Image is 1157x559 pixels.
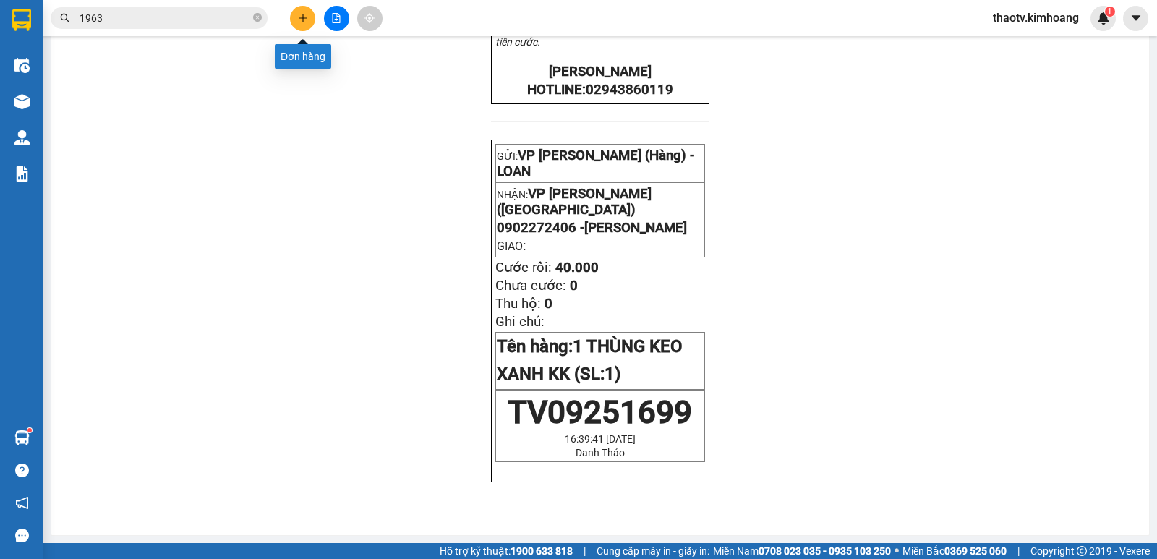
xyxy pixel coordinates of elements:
[253,13,262,22] span: close-circle
[80,10,250,26] input: Tìm tên, số ĐT hoặc mã đơn
[14,130,30,145] img: warehouse-icon
[1123,6,1148,31] button: caret-down
[1097,12,1110,25] img: icon-new-feature
[497,220,687,236] span: 0902272406 -
[60,13,70,23] span: search
[759,545,891,557] strong: 0708 023 035 - 0935 103 250
[364,13,375,23] span: aim
[713,543,891,559] span: Miền Nam
[1077,546,1087,556] span: copyright
[497,148,704,179] p: GỬI:
[584,543,586,559] span: |
[497,239,523,253] span: GIAO
[15,529,29,542] span: message
[6,94,35,108] span: GIAO:
[981,9,1090,27] span: thaotv.kimhoang
[545,296,552,312] span: 0
[14,94,30,109] img: warehouse-icon
[605,364,620,384] span: 1)
[6,78,165,92] span: 0902272406 -
[440,543,573,559] span: Hỗ trợ kỹ thuật:
[1105,7,1115,17] sup: 1
[497,163,531,179] span: LOAN
[275,44,331,69] div: Đơn hàng
[14,430,30,445] img: warehouse-icon
[895,548,899,554] span: ⚪️
[495,314,545,330] span: Ghi chú:
[584,220,687,236] span: [PERSON_NAME]
[357,6,383,31] button: aim
[77,78,165,92] span: [PERSON_NAME]
[508,393,692,431] span: TV09251699
[902,543,1007,559] span: Miền Bắc
[495,278,566,294] span: Chưa cước:
[495,25,703,48] em: -Khi hàng hóa mất mát chỉ đền bù tối đa 10 lần tiền cước.
[331,13,341,23] span: file-add
[1130,12,1143,25] span: caret-down
[324,6,349,31] button: file-add
[6,48,211,76] p: NHẬN:
[586,82,673,98] span: 02943860119
[511,545,573,557] strong: 1900 633 818
[497,148,694,179] span: VP [PERSON_NAME] (Hàng) -
[570,278,578,294] span: 0
[180,28,210,42] span: LOAN
[1017,543,1020,559] span: |
[576,447,625,458] span: Danh Thảo
[14,166,30,182] img: solution-icon
[597,543,709,559] span: Cung cấp máy in - giấy in:
[6,28,211,42] p: GỬI:
[495,260,552,276] span: Cước rồi:
[497,238,526,254] span: :
[27,428,32,432] sup: 1
[15,464,29,477] span: question-circle
[497,336,683,384] span: Tên hàng:
[555,260,599,276] span: 40.000
[48,8,168,22] strong: BIÊN NHẬN GỬI HÀNG
[30,28,210,42] span: VP [PERSON_NAME] (Hàng) -
[565,433,636,445] span: 16:39:41 [DATE]
[298,13,308,23] span: plus
[1107,7,1112,17] span: 1
[944,545,1007,557] strong: 0369 525 060
[497,336,683,384] span: 1 THÙNG KEO XANH KK (SL:
[497,186,652,218] span: VP [PERSON_NAME] ([GEOGRAPHIC_DATA])
[290,6,315,31] button: plus
[253,12,262,25] span: close-circle
[15,496,29,510] span: notification
[6,48,145,76] span: VP [PERSON_NAME] ([GEOGRAPHIC_DATA])
[14,58,30,73] img: warehouse-icon
[549,64,652,80] strong: [PERSON_NAME]
[497,186,704,218] p: NHẬN:
[527,82,673,98] strong: HOTLINE:
[495,296,541,312] span: Thu hộ:
[12,9,31,31] img: logo-vxr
